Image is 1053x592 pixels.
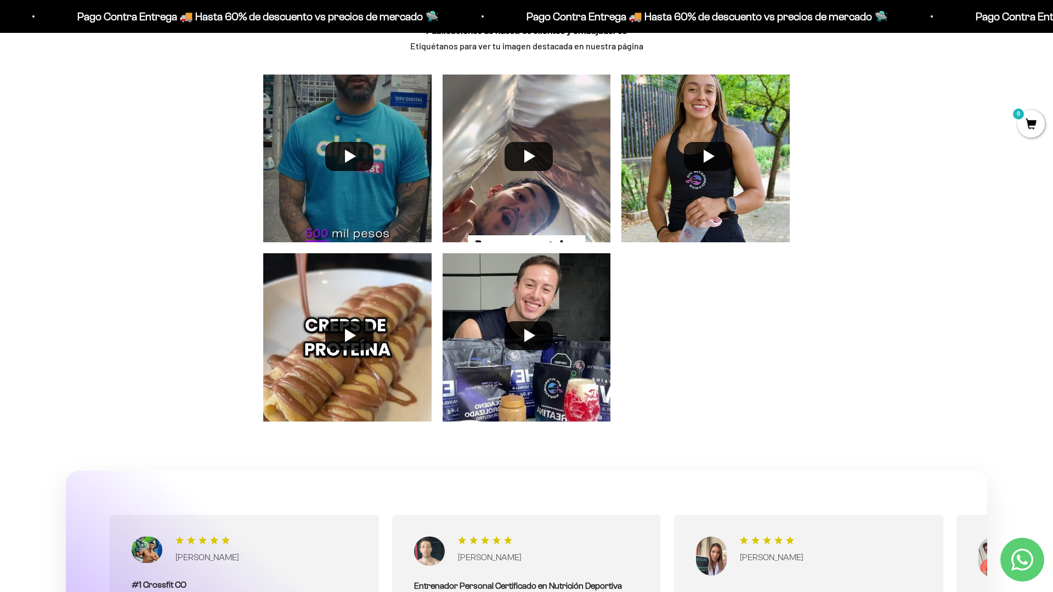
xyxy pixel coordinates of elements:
a: 0 [1017,119,1045,131]
img: User picture [258,248,437,427]
p: [PERSON_NAME] [175,550,239,565]
img: User picture [616,69,795,248]
p: Pago Contra Entrega 🚚 Hasta 60% de descuento vs precios de mercado 🛸 [521,8,882,25]
p: #1 Crossfit CO [132,578,357,592]
mark: 0 [1012,107,1025,121]
img: User picture [437,69,616,248]
p: [PERSON_NAME] [740,550,803,565]
img: User picture [258,69,437,248]
p: [PERSON_NAME] [458,550,522,565]
div: Etiquétanos para ver tu imagen destacada en nuestra página [252,14,801,64]
p: Pago Contra Entrega 🚚 Hasta 60% de descuento vs precios de mercado 🛸 [72,8,433,25]
img: User picture [437,248,616,427]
